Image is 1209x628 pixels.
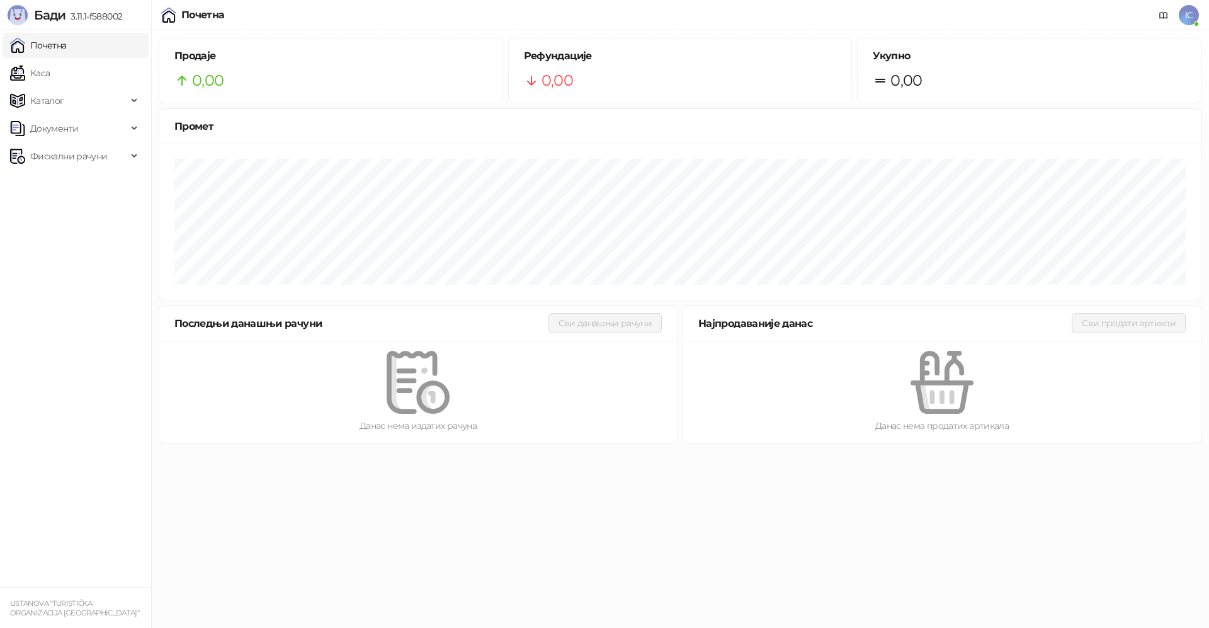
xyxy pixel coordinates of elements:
[181,10,225,20] div: Почетна
[1154,5,1174,25] a: Документација
[703,419,1181,433] div: Данас нема продатих артикала
[524,49,837,64] h5: Рефундације
[65,11,122,22] span: 3.11.1-f588002
[174,316,548,331] div: Последњи данашњи рачуни
[10,60,50,86] a: Каса
[34,8,65,23] span: Бади
[8,5,28,25] img: Logo
[30,88,64,113] span: Каталог
[548,313,662,333] button: Сви данашњи рачуни
[10,33,67,58] a: Почетна
[30,144,107,169] span: Фискални рачуни
[174,118,1186,134] div: Промет
[174,49,487,64] h5: Продаје
[1072,313,1186,333] button: Сви продати артикли
[890,69,922,93] span: 0,00
[10,599,139,617] small: USTANOVA "TURISTIČKA ORGANIZACIJA [GEOGRAPHIC_DATA]"
[179,419,657,433] div: Данас нема издатих рачуна
[698,316,1072,331] div: Најпродаваније данас
[873,49,1186,64] h5: Укупно
[1179,5,1199,25] span: IC
[192,69,224,93] span: 0,00
[30,116,78,141] span: Документи
[542,69,573,93] span: 0,00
